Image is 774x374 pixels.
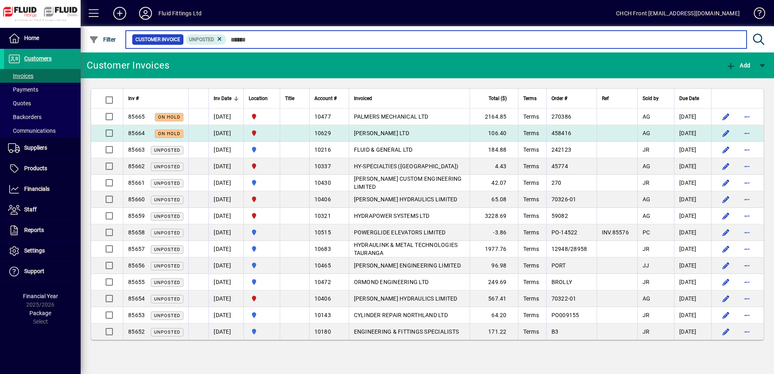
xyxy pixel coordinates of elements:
span: 85652 [128,328,145,335]
span: 10406 [314,196,331,203]
span: Terms [523,94,537,103]
td: [DATE] [674,307,711,324]
span: 270386 [551,113,572,120]
button: More options [741,325,753,338]
a: Products [4,159,81,179]
a: Home [4,28,81,48]
span: AUCKLAND [249,178,275,187]
span: Terms [523,113,539,120]
span: Add [726,62,750,69]
span: 10477 [314,113,331,120]
span: Unposted [154,297,180,302]
span: Unposted [154,313,180,318]
span: 70322-01 [551,295,576,302]
button: More options [741,143,753,156]
span: AG [643,196,651,203]
span: HYDRAPOWER SYSTEMS LTD [354,213,430,219]
span: Terms [523,229,539,236]
td: 65.08 [470,191,518,208]
span: Terms [523,163,539,169]
td: 3228.69 [470,208,518,224]
span: B3 [551,328,559,335]
span: AUCKLAND [249,228,275,237]
td: [DATE] [674,158,711,175]
span: Communications [8,127,56,134]
td: [DATE] [208,274,243,290]
span: Unposted [154,148,180,153]
span: AUCKLAND [249,261,275,270]
button: Edit [720,259,732,272]
span: Location [249,94,268,103]
td: -3.86 [470,224,518,241]
span: 59082 [551,213,568,219]
span: Unposted [154,280,180,285]
span: JR [643,180,650,186]
span: Total ($) [489,94,507,103]
a: Financials [4,179,81,199]
span: 10216 [314,146,331,153]
span: 10406 [314,295,331,302]
span: Due Date [679,94,699,103]
span: Quotes [8,100,31,107]
span: JR [643,279,650,285]
button: More options [741,226,753,239]
td: [DATE] [674,224,711,241]
div: CHCH Front [EMAIL_ADDRESS][DOMAIN_NAME] [616,7,740,20]
span: 85656 [128,262,145,269]
button: Edit [720,209,732,222]
button: Edit [720,325,732,338]
span: 10629 [314,130,331,136]
span: JR [643,328,650,335]
button: Filter [87,32,118,47]
span: Unposted [154,181,180,186]
span: Customer Invoice [135,36,180,44]
td: 4.43 [470,158,518,175]
span: AG [643,295,651,302]
td: [DATE] [208,307,243,324]
span: 10337 [314,163,331,169]
span: 85665 [128,113,145,120]
span: AG [643,130,651,136]
td: 249.69 [470,274,518,290]
span: 85663 [128,146,145,153]
mat-chip: Customer Invoice Status: Unposted [186,34,227,45]
span: POWERGLIDE ELEVATORS LIMITED [354,229,446,236]
div: Location [249,94,275,103]
a: Staff [4,200,81,220]
span: 12948/28958 [551,246,587,252]
span: Inv Date [214,94,231,103]
span: Title [285,94,294,103]
td: [DATE] [208,191,243,208]
button: Edit [720,110,732,123]
button: Edit [720,276,732,288]
span: Filter [89,36,116,43]
span: JR [643,146,650,153]
span: FLUID FITTINGS CHRISTCHURCH [249,294,275,303]
td: [DATE] [208,224,243,241]
td: [DATE] [208,241,243,257]
span: 458416 [551,130,572,136]
span: Terms [523,312,539,318]
span: Inv # [128,94,139,103]
td: 96.98 [470,257,518,274]
span: 45774 [551,163,568,169]
a: Quotes [4,96,81,110]
span: Account # [314,94,337,103]
button: Add [107,6,133,21]
span: 85654 [128,295,145,302]
span: 85655 [128,279,145,285]
button: More options [741,193,753,206]
td: 106.40 [470,125,518,142]
div: Sold by [643,94,669,103]
span: HY-SPECIALTIES ([GEOGRAPHIC_DATA]) [354,163,459,169]
div: Inv # [128,94,183,103]
span: Terms [523,196,539,203]
div: Fluid Fittings Ltd [158,7,202,20]
button: Edit [720,127,732,140]
span: Sold by [643,94,659,103]
td: 171.22 [470,324,518,340]
td: [DATE] [674,290,711,307]
span: FLUID FITTINGS CHRISTCHURCH [249,129,275,138]
span: 85660 [128,196,145,203]
a: Invoices [4,69,81,83]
